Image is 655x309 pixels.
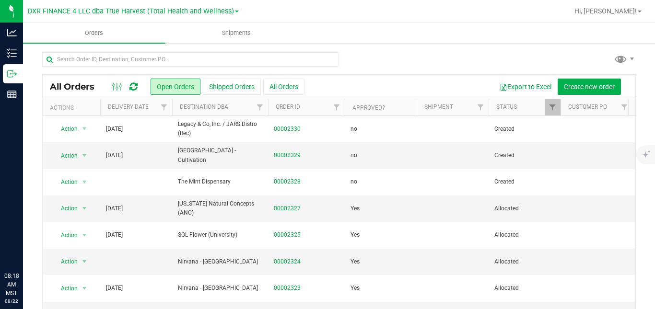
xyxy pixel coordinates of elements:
span: Legacy & Co, Inc. / JARS Distro (Rec) [178,120,262,138]
a: Filter [252,99,268,115]
span: Action [52,282,78,295]
a: 00002323 [274,284,301,293]
a: 00002325 [274,230,301,240]
span: select [79,175,91,189]
a: Shipments [165,23,308,43]
span: no [351,151,357,160]
a: 00002324 [274,257,301,266]
a: 00002327 [274,204,301,213]
a: Filter [329,99,345,115]
iframe: Resource center unread badge [28,231,40,242]
inline-svg: Reports [7,90,17,99]
span: Yes [351,204,360,213]
span: SOL Flower (University) [178,230,262,240]
span: DXR FINANCE 4 LLC dba True Harvest (Total Health and Wellness) [28,7,234,15]
span: select [79,282,91,295]
a: Filter [156,99,172,115]
span: Action [52,149,78,162]
a: Approved? [352,104,385,111]
p: 08/22 [4,298,19,305]
button: Open Orders [151,79,200,95]
inline-svg: Outbound [7,69,17,79]
span: [DATE] [106,151,123,160]
a: Delivery Date [108,103,149,110]
span: Hi, [PERSON_NAME]! [574,7,637,15]
span: Action [52,122,78,136]
iframe: Resource center [10,232,38,261]
span: Yes [351,257,360,266]
span: no [351,177,357,186]
span: Allocated [494,204,555,213]
span: [US_STATE] Natural Concepts (ANC) [178,199,262,217]
inline-svg: Inventory [7,48,17,58]
a: 00002328 [274,177,301,186]
span: select [79,149,91,162]
span: [DATE] [106,230,123,240]
span: no [351,125,357,134]
span: [DATE] [106,284,123,293]
span: Create new order [564,83,615,91]
span: Shipments [209,29,264,37]
a: Destination DBA [180,103,228,110]
inline-svg: Analytics [7,28,17,37]
span: Action [52,229,78,242]
a: Filter [617,99,632,115]
button: Create new order [558,79,621,95]
span: Allocated [494,257,555,266]
span: Action [52,255,78,268]
span: select [79,122,91,136]
button: All Orders [263,79,304,95]
a: Status [496,103,517,110]
span: The Mint Dispensary [178,177,262,186]
span: Yes [351,284,360,293]
span: Nirvana - [GEOGRAPHIC_DATA] [178,284,262,293]
span: [DATE] [106,204,123,213]
button: Shipped Orders [203,79,261,95]
span: Created [494,125,555,134]
span: [GEOGRAPHIC_DATA] - Cultivation [178,146,262,164]
span: Action [52,202,78,215]
a: Customer PO [568,103,607,110]
button: Export to Excel [493,79,558,95]
a: 00002329 [274,151,301,160]
a: Filter [473,99,489,115]
p: 08:18 AM MST [4,272,19,298]
a: 00002330 [274,125,301,134]
span: select [79,202,91,215]
span: Nirvana - [GEOGRAPHIC_DATA] [178,257,262,266]
input: Search Order ID, Destination, Customer PO... [42,52,339,67]
a: Filter [545,99,561,115]
span: select [79,229,91,242]
span: [DATE] [106,125,123,134]
a: Order ID [276,103,300,110]
div: Actions [50,104,96,111]
a: Orders [23,23,165,43]
span: Orders [72,29,116,37]
span: Yes [351,230,360,240]
a: Shipment [424,103,453,110]
span: Allocated [494,230,555,240]
span: Created [494,151,555,160]
span: Created [494,177,555,186]
span: Action [52,175,78,189]
span: All Orders [50,81,104,92]
span: select [79,255,91,268]
span: Allocated [494,284,555,293]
